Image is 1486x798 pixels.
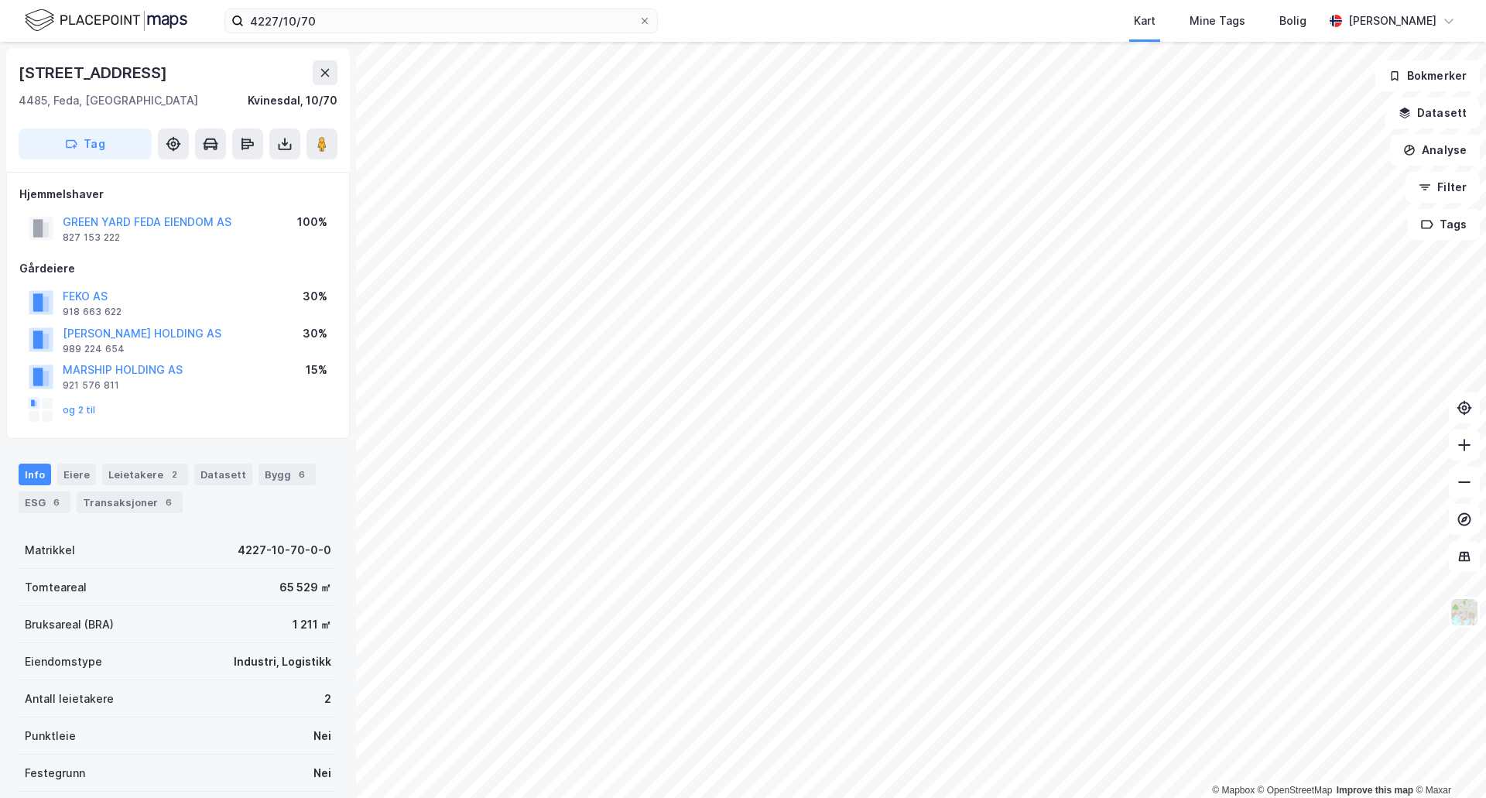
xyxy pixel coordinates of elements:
div: Bolig [1279,12,1306,30]
div: 15% [306,361,327,379]
div: Leietakere [102,464,188,485]
div: [PERSON_NAME] [1348,12,1436,30]
div: 6 [49,495,64,510]
div: Kart [1134,12,1156,30]
div: Nei [313,764,331,783]
div: Info [19,464,51,485]
div: 827 153 222 [63,231,120,244]
div: 30% [303,287,327,306]
div: Transaksjoner [77,491,183,513]
div: 30% [303,324,327,343]
a: Mapbox [1212,785,1255,796]
div: Bruksareal (BRA) [25,615,114,634]
div: Bygg [259,464,316,485]
div: 921 576 811 [63,379,119,392]
div: 2 [166,467,182,482]
div: 6 [294,467,310,482]
button: Analyse [1390,135,1480,166]
div: Matrikkel [25,541,75,560]
div: 4227-10-70-0-0 [238,541,331,560]
div: Industri, Logistikk [234,652,331,671]
button: Tag [19,128,152,159]
button: Tags [1408,209,1480,240]
div: 65 529 ㎡ [279,578,331,597]
div: Kvinesdal, 10/70 [248,91,337,110]
a: Improve this map [1337,785,1413,796]
div: 4485, Feda, [GEOGRAPHIC_DATA] [19,91,198,110]
button: Filter [1406,172,1480,203]
div: Festegrunn [25,764,85,783]
button: Bokmerker [1375,60,1480,91]
div: Eiere [57,464,96,485]
iframe: Chat Widget [1409,724,1486,798]
img: Z [1450,598,1479,627]
div: Eiendomstype [25,652,102,671]
div: Antall leietakere [25,690,114,708]
div: 6 [161,495,176,510]
div: 1 211 ㎡ [293,615,331,634]
div: Hjemmelshaver [19,185,337,204]
div: 100% [297,213,327,231]
div: Nei [313,727,331,745]
img: logo.f888ab2527a4732fd821a326f86c7f29.svg [25,7,187,34]
a: OpenStreetMap [1258,785,1333,796]
div: 989 224 654 [63,343,125,355]
div: Tomteareal [25,578,87,597]
button: Datasett [1385,98,1480,128]
div: Kontrollprogram for chat [1409,724,1486,798]
div: 918 663 622 [63,306,122,318]
div: Gårdeiere [19,259,337,278]
input: Søk på adresse, matrikkel, gårdeiere, leietakere eller personer [244,9,639,33]
div: Datasett [194,464,252,485]
div: 2 [324,690,331,708]
div: Punktleie [25,727,76,745]
div: [STREET_ADDRESS] [19,60,170,85]
div: Mine Tags [1190,12,1245,30]
div: ESG [19,491,70,513]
